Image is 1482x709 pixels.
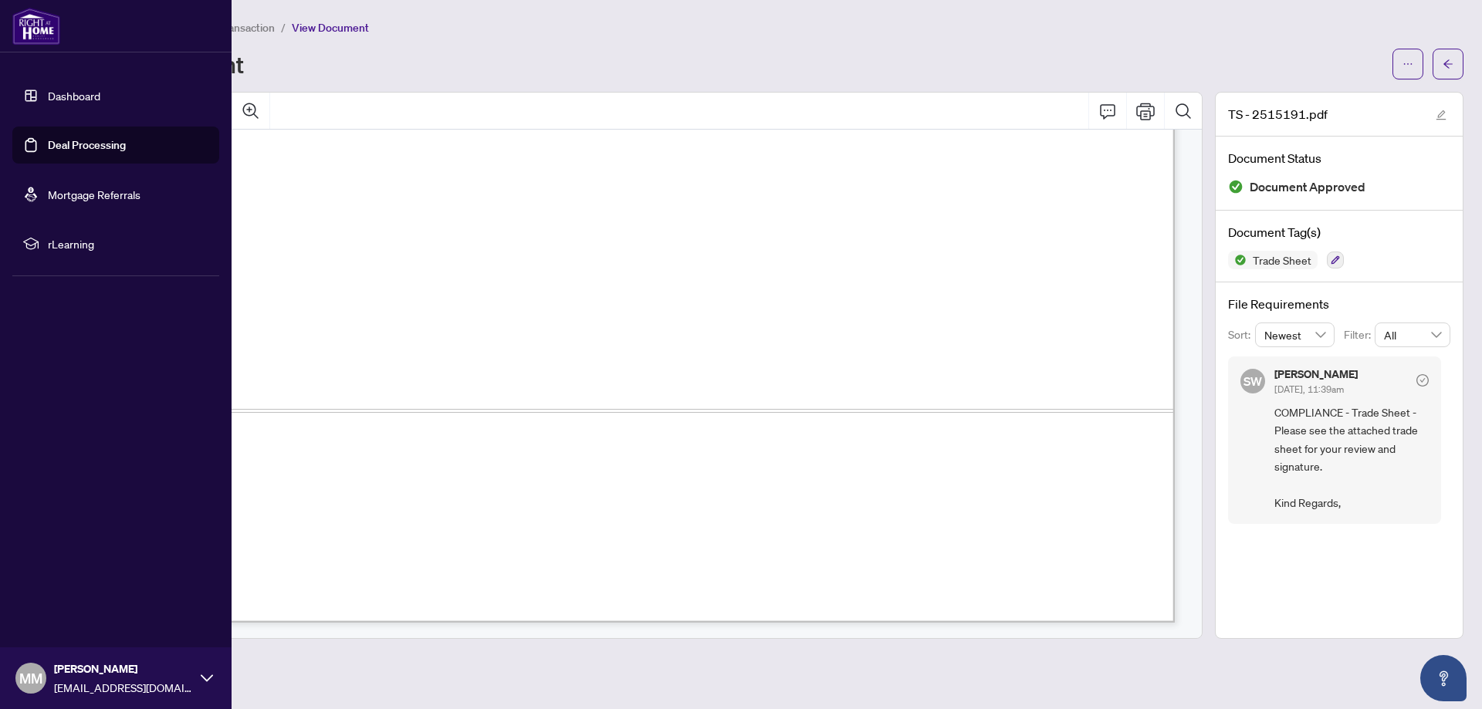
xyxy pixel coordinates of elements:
[48,89,100,103] a: Dashboard
[1243,371,1263,390] span: SW
[192,21,275,35] span: View Transaction
[54,679,193,696] span: [EMAIL_ADDRESS][DOMAIN_NAME]
[1228,105,1328,123] span: TS - 2515191.pdf
[1416,374,1429,387] span: check-circle
[1250,177,1365,198] span: Document Approved
[1344,326,1375,343] p: Filter:
[1264,323,1326,346] span: Newest
[1228,179,1243,194] img: Document Status
[1228,149,1450,167] h4: Document Status
[1274,383,1344,395] span: [DATE], 11:39am
[1228,326,1255,343] p: Sort:
[12,8,60,45] img: logo
[281,19,286,36] li: /
[1402,59,1413,69] span: ellipsis
[1274,403,1429,511] span: COMPLIANCE - Trade Sheet - Please see the attached trade sheet for your review and signature. Kin...
[48,187,140,201] a: Mortgage Referrals
[1436,110,1446,120] span: edit
[19,667,42,689] span: MM
[1228,223,1450,241] h4: Document Tag(s)
[292,21,369,35] span: View Document
[48,138,126,152] a: Deal Processing
[1384,323,1441,346] span: All
[1420,655,1467,701] button: Open asap
[1247,255,1318,265] span: Trade Sheet
[48,235,208,252] span: rLearning
[1274,369,1358,380] h5: [PERSON_NAME]
[1228,295,1450,313] h4: File Requirements
[1228,251,1247,269] img: Status Icon
[1443,59,1453,69] span: arrow-left
[54,660,193,677] span: [PERSON_NAME]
